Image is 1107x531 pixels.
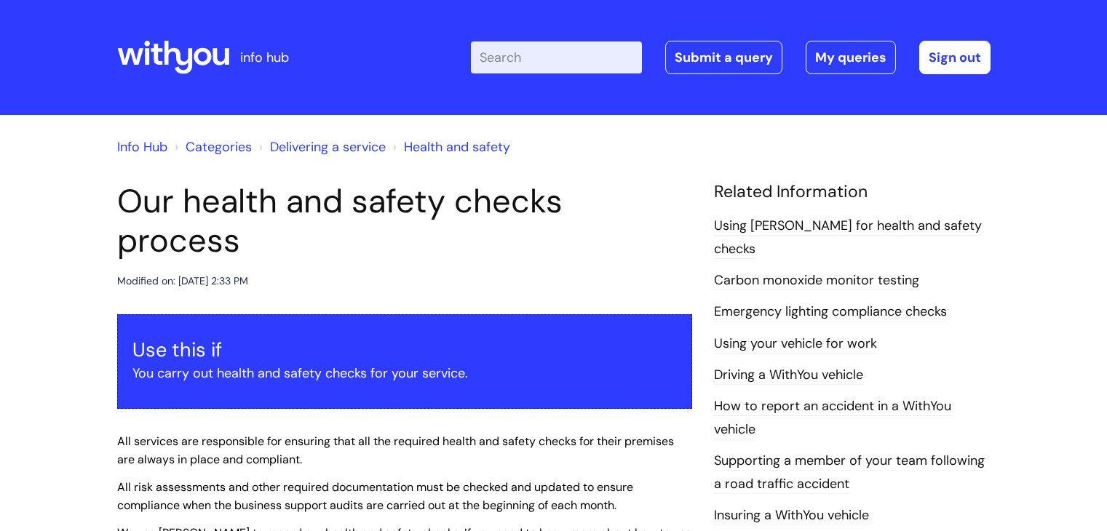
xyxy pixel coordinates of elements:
[714,452,985,494] a: Supporting a member of your team following a road traffic accident
[714,271,919,290] a: Carbon monoxide monitor testing
[117,182,692,260] h1: Our health and safety checks process
[186,138,252,156] a: Categories
[714,217,982,259] a: Using [PERSON_NAME] for health and safety checks
[806,41,896,74] a: My queries
[255,135,386,159] li: Delivering a service
[117,138,167,156] a: Info Hub
[714,506,869,525] a: Insuring a WithYou vehicle
[117,479,633,513] span: All risk assessments and other required documentation must be checked and updated to ensure compl...
[171,135,252,159] li: Solution home
[714,303,947,322] a: Emergency lighting compliance checks
[714,182,991,202] h4: Related Information
[240,46,289,69] p: info hub
[919,41,991,74] a: Sign out
[714,366,863,385] a: Driving a WithYou vehicle
[665,41,782,74] a: Submit a query
[714,335,877,354] a: Using your vehicle for work
[132,362,677,385] p: You carry out health and safety checks for your service.
[117,434,674,467] span: All services are responsible for ensuring that all the required health and safety checks for thei...
[389,135,510,159] li: Health and safety
[117,272,248,290] div: Modified on: [DATE] 2:33 PM
[404,138,510,156] a: Health and safety
[471,41,642,73] input: Search
[270,138,386,156] a: Delivering a service
[714,397,951,439] a: How to report an accident in a WithYou vehicle
[471,41,991,74] div: | -
[132,338,677,362] h3: Use this if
